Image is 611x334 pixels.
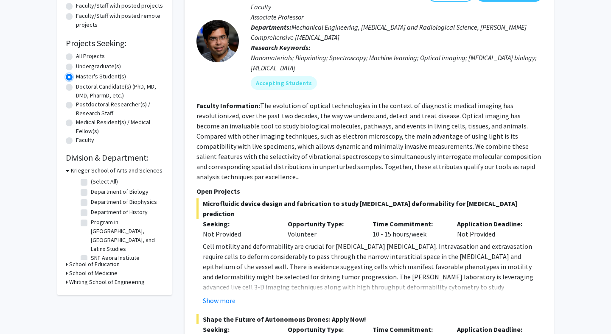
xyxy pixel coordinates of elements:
[251,23,527,42] span: Mechanical Engineering, [MEDICAL_DATA] and Radiological Science, [PERSON_NAME] Comprehensive [MED...
[251,43,311,52] b: Research Keywords:
[76,100,163,118] label: Postdoctoral Researcher(s) / Research Staff
[288,219,360,229] p: Opportunity Type:
[91,253,140,262] label: SNF Agora Institute
[196,314,542,324] span: Shape the Future of Autonomous Drones: Apply Now!
[203,229,275,239] div: Not Provided
[91,218,161,253] label: Program in [GEOGRAPHIC_DATA], [GEOGRAPHIC_DATA], and Latinx Studies
[196,186,542,196] p: Open Projects
[76,1,163,10] label: Faculty/Staff with posted projects
[451,219,535,239] div: Not Provided
[66,153,163,163] h2: Division & Department:
[196,101,541,181] fg-read-more: The evolution of optical technologies in the context of diagnostic medical imaging has revolution...
[457,219,529,229] p: Application Deadline:
[76,82,163,100] label: Doctoral Candidate(s) (PhD, MD, DMD, PharmD, etc.)
[76,72,126,81] label: Master's Student(s)
[281,219,366,239] div: Volunteer
[76,62,121,71] label: Undergraduate(s)
[76,118,163,136] label: Medical Resident(s) / Medical Fellow(s)
[76,136,94,145] label: Faculty
[69,269,118,278] h3: School of Medicine
[251,76,317,90] mat-chip: Accepting Students
[366,219,451,239] div: 10 - 15 hours/week
[196,198,542,219] span: Microfluidic device design and fabrication to study [MEDICAL_DATA] deformability for [MEDICAL_DAT...
[91,208,148,217] label: Department of History
[251,2,542,12] p: Faculty
[6,296,36,328] iframe: Chat
[76,52,105,61] label: All Projects
[251,23,291,31] b: Departments:
[91,177,118,186] label: (Select All)
[203,295,235,306] button: Show more
[203,241,542,302] p: Cell motility and deformability are crucial for [MEDICAL_DATA] [MEDICAL_DATA]. Intravasation and ...
[196,101,260,110] b: Faculty Information:
[76,11,163,29] label: Faculty/Staff with posted remote projects
[203,219,275,229] p: Seeking:
[251,12,542,22] p: Associate Professor
[69,260,120,269] h3: School of Education
[66,38,163,48] h2: Projects Seeking:
[373,219,445,229] p: Time Commitment:
[91,187,149,196] label: Department of Biology
[251,53,542,73] div: Nanomaterials; Bioprinting; Spectroscopy; Machine learning; Optical imaging; [MEDICAL_DATA] biolo...
[69,278,145,287] h3: Whiting School of Engineering
[91,198,157,206] label: Department of Biophysics
[71,166,163,175] h3: Krieger School of Arts and Sciences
